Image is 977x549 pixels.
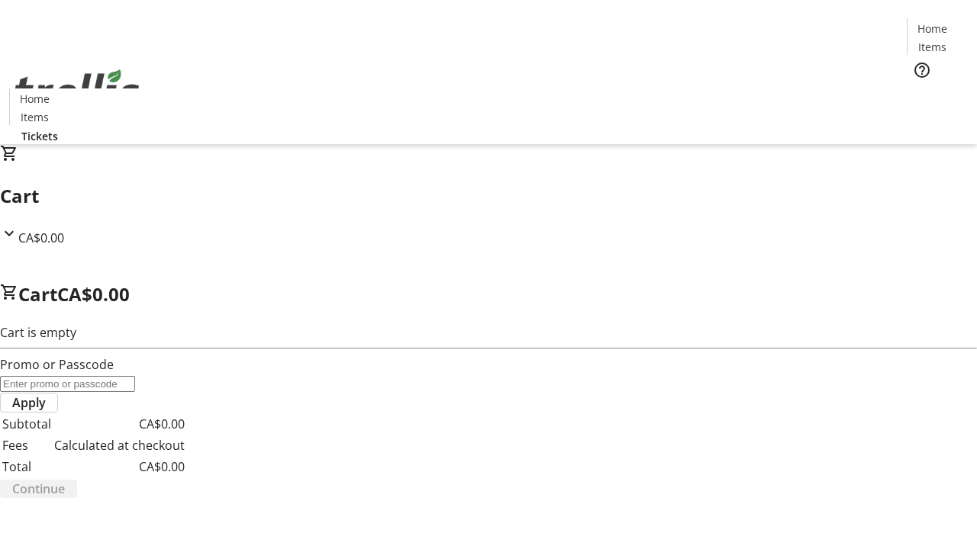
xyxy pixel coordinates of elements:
[10,109,59,125] a: Items
[20,91,50,107] span: Home
[10,91,59,107] a: Home
[908,21,956,37] a: Home
[53,457,185,477] td: CA$0.00
[908,39,956,55] a: Items
[53,414,185,434] td: CA$0.00
[907,55,937,85] button: Help
[9,53,145,129] img: Orient E2E Organization d0hUur2g40's Logo
[2,435,52,455] td: Fees
[57,281,130,307] span: CA$0.00
[9,128,70,144] a: Tickets
[53,435,185,455] td: Calculated at checkout
[12,393,46,412] span: Apply
[919,88,956,104] span: Tickets
[917,21,947,37] span: Home
[2,414,52,434] td: Subtotal
[18,230,64,246] span: CA$0.00
[2,457,52,477] td: Total
[907,88,968,104] a: Tickets
[21,128,58,144] span: Tickets
[918,39,946,55] span: Items
[21,109,49,125] span: Items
